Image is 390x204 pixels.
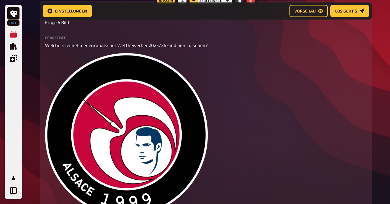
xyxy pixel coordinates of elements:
span: Frage 6 Bild [45,19,69,26]
button: Einstellungen [43,5,92,17]
a: Profil [7,172,19,184]
button: Los geht's [330,5,369,17]
span: Einstellungen [55,9,87,13]
span: Los geht's [335,9,357,13]
span: Welche 3 Teilnehmer europäischer Wettbewerber 2025/26 sind hier zu sehen? [45,42,208,48]
span: Vorschau [294,9,316,13]
label: Fragetext [45,36,367,39]
span: Free [8,21,19,25]
a: Einblendungen [7,53,19,65]
a: Meine Quizze [7,28,19,40]
button: Vorschau [289,5,328,17]
a: Quiz Sammlung [7,40,19,53]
